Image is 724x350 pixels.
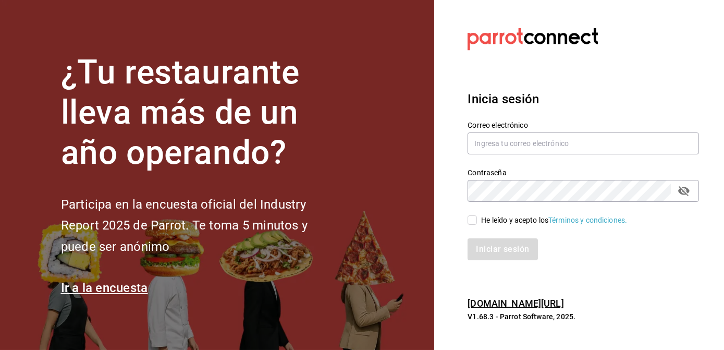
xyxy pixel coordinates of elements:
[468,170,699,177] label: Contraseña
[61,194,342,258] h2: Participa en la encuesta oficial del Industry Report 2025 de Parrot. Te toma 5 minutos y puede se...
[61,53,342,173] h1: ¿Tu restaurante lleva más de un año operando?
[61,281,148,295] a: Ir a la encuesta
[468,90,699,108] h3: Inicia sesión
[548,216,627,224] a: Términos y condiciones.
[481,215,627,226] div: He leído y acepto los
[468,132,699,154] input: Ingresa tu correo electrónico
[675,182,693,200] button: passwordField
[468,311,699,322] p: V1.68.3 - Parrot Software, 2025.
[468,298,563,309] a: [DOMAIN_NAME][URL]
[468,122,699,129] label: Correo electrónico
